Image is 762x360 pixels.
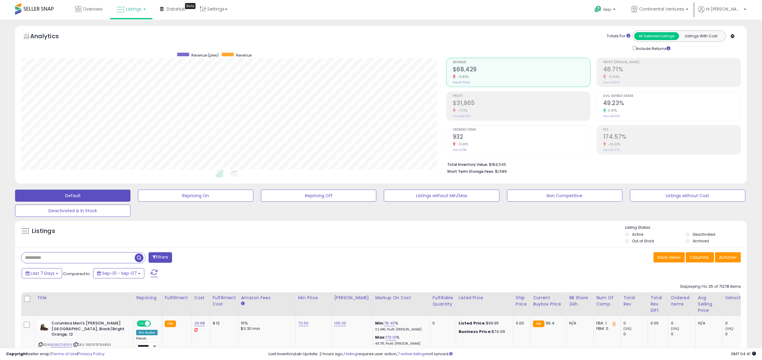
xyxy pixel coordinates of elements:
[194,295,208,301] div: Cost
[725,295,747,301] div: Velocity
[453,114,470,118] small: Prev: $38,565
[603,61,741,64] span: Profit [PERSON_NAME]
[725,326,734,331] small: (0%)
[39,321,50,333] img: 41YuctQA8AL._SL40_.jpg
[693,238,709,244] label: Archived
[596,326,616,331] div: FBM: 0
[22,268,62,278] button: Last 7 Days
[603,100,741,108] h2: 49.23%
[191,53,219,58] span: Revenue (prev)
[31,270,55,276] span: Last 7 Days
[375,327,425,332] p: 32.44% Profit [PERSON_NAME]
[375,295,428,301] div: Markup on Cost
[623,331,648,337] div: 0
[706,6,742,12] span: Hi [PERSON_NAME]
[671,321,695,326] div: 0
[32,227,55,235] h5: Listings
[15,190,130,202] button: Default
[261,190,376,202] button: Repricing Off
[213,321,234,326] div: 8.12
[334,295,370,301] div: [PERSON_NAME]
[651,321,664,326] div: 0.00
[594,5,602,13] i: Get Help
[630,190,745,202] button: Listings without Cost
[167,6,186,12] span: DataHub
[241,301,245,306] small: Amazon Fees.
[136,330,158,335] div: Win BuyBox
[632,232,643,237] label: Active
[459,320,486,326] b: Listed Price:
[194,320,205,326] a: 29.98
[375,342,425,346] p: 48.71% Profit [PERSON_NAME]
[63,271,91,277] span: Compared to:
[37,295,131,301] div: Title
[679,32,724,40] button: Listings With Cost
[533,295,564,307] div: Current Buybox Price
[459,321,509,326] div: $99.95
[453,61,590,64] span: Revenue
[516,295,528,307] div: Ship Price
[453,100,590,108] h2: $31,965
[596,321,616,326] div: FBA: 1
[459,329,492,334] b: Business Price:
[546,320,555,326] span: 99.4
[459,295,511,301] div: Listed Price
[453,148,466,152] small: Prev: 1,058
[603,95,741,98] span: Avg. Buybox Share
[150,321,160,326] span: OFF
[375,321,425,332] div: %
[456,108,468,113] small: -17.11%
[185,3,196,9] div: Tooltip anchor
[671,295,693,307] div: Ordered Items
[603,66,741,74] h2: 46.71%
[51,342,72,347] a: B0BKZ39GPX
[516,321,526,326] div: 0.00
[603,128,741,132] span: ROI
[126,6,142,12] span: Listings
[606,142,621,147] small: -18.03%
[137,321,145,326] span: ON
[52,351,77,357] a: Terms of Use
[165,295,189,301] div: Fulfillment
[632,238,654,244] label: Out of Stock
[433,321,451,326] div: 0
[654,252,685,262] button: Save View
[725,321,750,326] div: 0
[606,108,617,113] small: 0.47%
[241,326,291,331] div: $0.30 min
[384,320,395,326] a: 78.45
[397,351,427,357] a: 7 active listings
[6,351,28,357] strong: Copyright
[680,284,741,290] div: Displaying 1 to 25 of 71278 items
[453,128,590,132] span: Ordered Items
[698,6,746,20] a: Hi [PERSON_NAME]
[236,53,252,58] span: Revenue
[15,205,130,217] button: Deactivated & In Stock
[623,321,648,326] div: 0
[603,148,620,152] small: Prev: 212.97%
[93,268,144,278] button: Sep-01 - Sep-07
[693,232,715,237] label: Deactivated
[569,321,589,326] div: N/A
[386,334,396,340] a: 170.61
[138,190,253,202] button: Repricing On
[690,254,709,260] span: Columns
[447,160,736,168] li: $184,545
[731,351,756,357] span: 2025-09-15 04:41 GMT
[375,320,384,326] b: Min:
[73,342,111,347] span: | SKU: 195979754853
[725,331,750,337] div: 0
[651,295,666,314] div: Total Rev. Diff.
[83,6,102,12] span: Overview
[639,6,684,12] span: Continental Ventures
[241,295,293,301] div: Amazon Fees
[298,320,309,326] a: 72.50
[447,162,488,167] b: Total Inventory Value:
[433,295,453,307] div: Fulfillable Quantity
[671,331,695,337] div: 0
[241,321,291,326] div: 15%
[606,75,620,79] small: -5.96%
[453,133,590,141] h2: 932
[456,142,468,147] small: -11.91%
[533,321,544,327] small: FBA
